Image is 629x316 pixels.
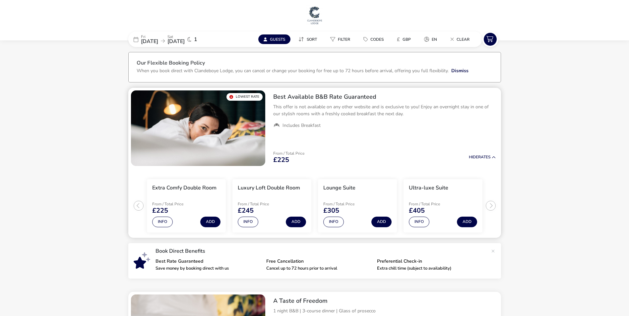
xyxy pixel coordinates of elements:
[286,217,306,227] button: Add
[432,37,437,42] span: en
[457,217,477,227] button: Add
[419,34,442,44] button: en
[306,5,323,25] img: Main Website
[325,34,355,44] button: Filter
[156,266,261,271] p: Save money by booking direct with us
[266,259,372,264] p: Free Cancellation
[273,297,496,305] h2: A Taste of Freedom
[323,217,344,227] button: Info
[258,34,293,44] naf-pibe-menu-bar-item: Guests
[128,31,228,47] div: Fri[DATE]Sat[DATE]1
[258,34,290,44] button: Guests
[273,93,496,101] h2: Best Available B&B Rate Guaranteed
[152,202,199,206] p: From / Total Price
[307,37,317,42] span: Sort
[371,217,392,227] button: Add
[451,67,469,74] button: Dismiss
[469,154,478,160] span: Hide
[238,184,300,191] h3: Luxury Loft Double Room
[445,34,477,44] naf-pibe-menu-bar-item: Clear
[377,266,482,271] p: Extra chill time (subject to availability)
[156,248,488,254] p: Book Direct Benefits
[293,34,322,44] button: Sort
[152,207,168,214] span: £225
[400,177,486,235] swiper-slide: 4 / 4
[325,34,358,44] naf-pibe-menu-bar-item: Filter
[457,37,470,42] span: Clear
[268,88,501,134] div: Best Available B&B Rate GuaranteedThis offer is not available on any other website and is exclusi...
[358,34,392,44] naf-pibe-menu-bar-item: Codes
[409,217,429,227] button: Info
[323,202,370,206] p: From / Total Price
[200,217,220,227] button: Add
[370,37,384,42] span: Codes
[156,259,261,264] p: Best Rate Guaranteed
[338,37,350,42] span: Filter
[131,90,265,166] swiper-slide: 1 / 1
[419,34,445,44] naf-pibe-menu-bar-item: en
[445,34,475,44] button: Clear
[229,177,315,235] swiper-slide: 2 / 4
[238,217,258,227] button: Info
[397,36,400,43] i: £
[152,217,173,227] button: Info
[167,38,185,45] span: [DATE]
[266,266,372,271] p: Cancel up to 72 hours prior to arrival
[392,34,419,44] naf-pibe-menu-bar-item: £GBP
[152,184,217,191] h3: Extra Comfy Double Room
[409,207,425,214] span: £405
[137,60,493,67] h3: Our Flexible Booking Policy
[273,103,496,117] p: This offer is not available on any other website and is exclusive to you! Enjoy an overnight stay...
[403,37,411,42] span: GBP
[315,177,400,235] swiper-slide: 3 / 4
[137,68,449,74] p: When you book direct with Clandeboye Lodge, you can cancel or change your booking for free up to ...
[144,177,229,235] swiper-slide: 1 / 4
[358,34,389,44] button: Codes
[270,37,285,42] span: Guests
[238,207,254,214] span: £245
[323,207,339,214] span: £305
[167,35,185,39] p: Sat
[293,34,325,44] naf-pibe-menu-bar-item: Sort
[273,151,304,155] p: From / Total Price
[141,38,158,45] span: [DATE]
[141,35,158,39] p: Fri
[226,93,263,101] div: Lowest Rate
[409,184,448,191] h3: Ultra-luxe Suite
[323,184,355,191] h3: Lounge Suite
[273,157,289,163] span: £225
[469,155,496,159] button: HideRates
[377,259,482,264] p: Preferential Check-in
[409,202,456,206] p: From / Total Price
[194,37,197,42] span: 1
[392,34,416,44] button: £GBP
[283,123,321,129] span: Includes Breakfast
[238,202,285,206] p: From / Total Price
[273,307,496,314] p: 1 night B&B | 3-course dinner | Glass of prosecco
